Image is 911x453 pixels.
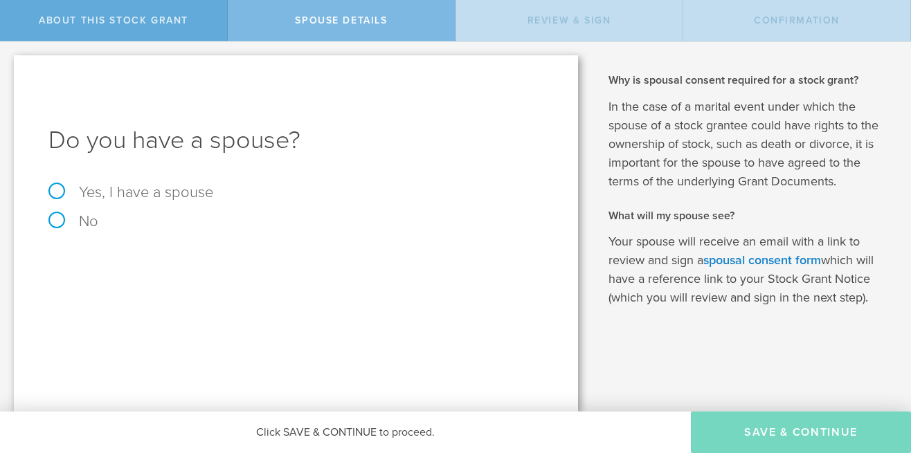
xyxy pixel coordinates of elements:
h2: Why is spousal consent required for a stock grant? [608,73,890,88]
span: Review & Sign [527,15,611,26]
label: No [48,214,543,229]
a: spousal consent form [703,252,821,268]
span: Confirmation [754,15,840,26]
button: Save & Continue [691,412,911,453]
p: Your spouse will receive an email with a link to review and sign a which will have a reference li... [608,232,890,307]
span: Spouse Details [295,15,387,26]
span: About this stock grant [39,15,188,26]
p: In the case of a marital event under which the spouse of a stock grantee could have rights to the... [608,98,890,191]
label: Yes, I have a spouse [48,185,543,200]
h1: Do you have a spouse? [48,124,543,157]
h2: What will my spouse see? [608,208,890,223]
